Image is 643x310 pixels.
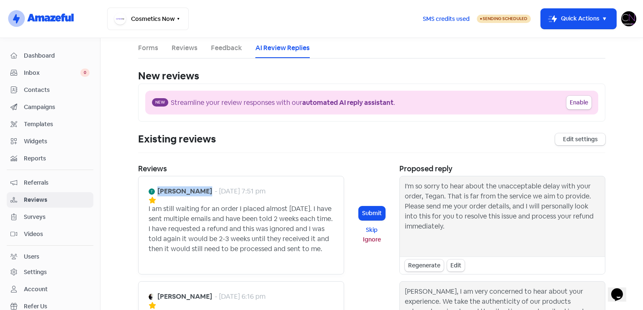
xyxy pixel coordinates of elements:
[7,192,93,208] a: Reviews
[405,181,600,252] div: I'm so sorry to hear about the unacceptable delay with your order, Tegan. That is far from the se...
[24,137,90,146] span: Widgets
[171,98,395,108] div: Streamline your review responses with our .
[149,294,155,300] img: Avatar
[157,292,212,302] b: [PERSON_NAME]
[7,48,93,64] a: Dashboard
[447,259,465,272] div: Edit
[215,186,265,196] div: - [DATE] 7:51 pm
[359,235,385,244] button: Ignore
[24,268,47,277] div: Settings
[24,86,90,94] span: Contacts
[152,98,168,107] span: New
[157,186,212,196] b: [PERSON_NAME]
[215,292,265,302] div: - [DATE] 6:16 pm
[24,120,90,129] span: Templates
[7,282,93,297] a: Account
[24,196,90,204] span: Reviews
[24,154,90,163] span: Reports
[138,132,216,147] div: Existing reviews
[477,14,531,24] a: Sending Scheduled
[149,204,334,254] div: I am still waiting for an order I placed almost [DATE]. I have sent multiple emails and have been...
[24,69,80,77] span: Inbox
[405,259,444,272] div: Regenerate
[24,252,39,261] div: Users
[172,43,198,53] a: Reviews
[107,8,189,30] button: Cosmetics Now
[211,43,242,53] a: Feedback
[423,15,470,23] span: SMS credits used
[7,249,93,264] a: Users
[24,285,48,294] div: Account
[7,226,93,242] a: Videos
[302,98,394,107] b: automated AI reply assistant
[416,14,477,23] a: SMS credits used
[7,134,93,149] a: Widgets
[24,230,90,239] span: Videos
[24,51,90,60] span: Dashboard
[359,225,385,235] button: Skip
[80,69,90,77] span: 0
[483,16,527,21] span: Sending Scheduled
[7,99,93,115] a: Campaigns
[7,151,93,166] a: Reports
[7,264,93,280] a: Settings
[255,43,310,53] a: AI Review Replies
[608,277,635,302] iframe: chat widget
[359,206,385,220] button: Submit
[555,133,605,145] a: Edit settings
[24,103,90,112] span: Campaigns
[24,178,90,187] span: Referrals
[7,65,93,81] a: Inbox 0
[7,175,93,191] a: Referrals
[24,213,90,221] span: Surveys
[7,117,93,132] a: Templates
[621,11,636,26] img: User
[138,163,344,174] div: Reviews
[138,69,605,84] div: New reviews
[138,43,158,53] a: Forms
[7,82,93,98] a: Contacts
[149,188,155,195] img: Avatar
[566,96,592,109] button: Enable
[7,209,93,225] a: Surveys
[399,163,605,174] div: Proposed reply
[541,9,616,29] button: Quick Actions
